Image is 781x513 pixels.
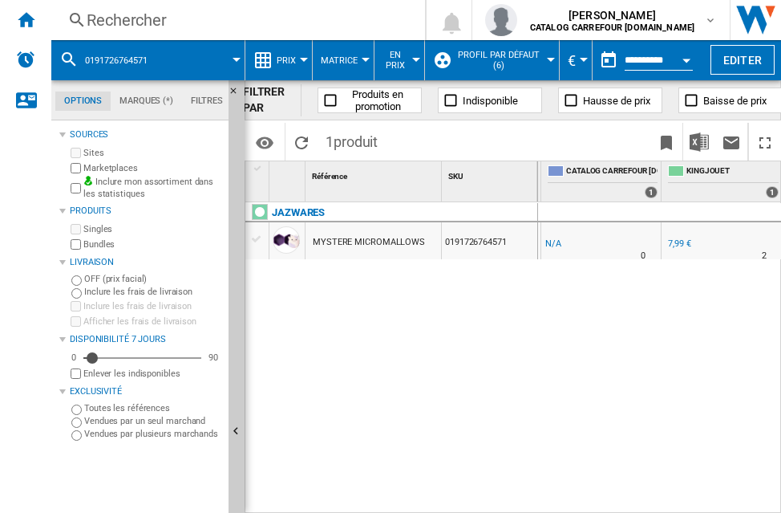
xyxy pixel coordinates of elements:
span: KINGJOUET [686,165,779,179]
div: Livraison [70,256,222,269]
div: MYSTERE MICROMALLOWS [313,224,425,261]
input: Toutes les références [71,405,82,415]
div: 0191726764571 [59,40,237,80]
div: Sort None [445,161,537,186]
label: Inclure les frais de livraison [83,300,222,312]
img: profile.jpg [485,4,517,36]
div: Sort None [309,161,441,186]
span: Baisse de prix [703,95,767,107]
input: Afficher les frais de livraison [71,368,81,379]
label: Inclure mon assortiment dans les statistiques [83,176,222,201]
md-tab-item: Options [55,92,111,111]
button: md-calendar [593,44,625,76]
input: Vendues par plusieurs marchands [71,430,82,441]
div: Délai de livraison : 0 jour [641,248,645,264]
div: 90 [204,352,222,364]
button: Editer [710,45,775,75]
div: Délai de livraison : 2 jours [762,248,767,264]
span: Référence [312,172,347,181]
md-slider: Disponibilité [83,350,201,366]
div: CATALOG CARREFOUR [DOMAIN_NAME] 1 offers sold by CATALOG CARREFOUR JOUET.FR [544,161,661,202]
span: [PERSON_NAME] [530,7,694,23]
input: Singles [71,224,81,234]
button: Open calendar [672,43,701,72]
button: Produits en promotion [318,88,422,113]
div: N/A [545,236,561,252]
img: excel-24x24.png [690,132,709,152]
md-tab-item: Filtres [182,92,232,111]
label: Bundles [83,238,222,250]
button: Profil par défaut (6) [455,40,551,80]
button: Hausse de prix [558,88,662,113]
button: 0191726764571 [85,40,164,80]
input: Inclure les frais de livraison [71,301,81,311]
input: Vendues par un seul marchand [71,417,82,428]
div: Référence Sort None [309,161,441,186]
div: SKU Sort None [445,161,537,186]
button: Télécharger au format Excel [683,123,715,161]
div: 1 offers sold by KINGJOUET [766,186,779,198]
label: Vendues par plusieurs marchands [84,428,222,440]
input: Afficher les frais de livraison [71,316,81,327]
label: Marketplaces [83,162,222,174]
button: En Prix [382,40,416,80]
span: CATALOG CARREFOUR [DOMAIN_NAME] [566,165,658,179]
div: 7,99 € [668,238,690,249]
span: En Prix [382,50,408,71]
button: Plein écran [749,123,781,161]
div: 7,99 € [666,236,690,252]
button: Matrice [321,40,366,80]
label: Sites [83,147,222,159]
button: Prix [277,40,304,80]
input: Sites [71,148,81,158]
label: OFF (prix facial) [84,273,222,285]
input: Marketplaces [71,163,81,173]
span: € [568,52,576,69]
div: Exclusivité [70,385,222,398]
input: Bundles [71,239,81,250]
button: € [568,40,584,80]
span: Matrice [321,55,358,66]
div: Disponibilité 7 Jours [70,333,222,346]
button: Envoyer ce rapport par email [715,123,747,161]
button: Créer un favoris [650,123,682,161]
span: Prix [277,55,296,66]
md-menu: Currency [560,40,593,80]
div: FILTRER PAR [243,84,301,116]
input: Inclure mon assortiment dans les statistiques [71,178,81,198]
div: Cliquez pour filtrer sur cette marque [272,203,325,222]
span: Profil par défaut (6) [455,50,543,71]
label: Enlever les indisponibles [83,368,222,380]
label: Afficher les frais de livraison [83,316,222,328]
button: Indisponible [438,88,542,113]
input: OFF (prix facial) [71,275,82,286]
button: Recharger [285,123,318,161]
span: SKU [448,172,463,181]
div: 1 offers sold by CATALOG CARREFOUR JOUET.FR [645,186,658,198]
span: 1 [318,123,386,157]
span: produit [334,133,378,150]
md-tab-item: Marques (*) [111,92,182,111]
div: 0 [67,352,80,364]
label: Toutes les références [84,402,222,414]
b: CATALOG CARREFOUR [DOMAIN_NAME] [530,22,694,33]
input: Inclure les frais de livraison [71,288,82,299]
div: Rechercher [87,9,383,31]
span: Hausse de prix [583,95,650,107]
div: 0191726764571 [442,222,537,259]
div: Sort None [273,161,305,186]
div: Produits [70,205,222,218]
div: Sources [70,128,222,141]
button: Masquer [229,80,248,109]
label: Singles [83,223,222,235]
div: Prix [253,40,304,80]
span: Produits en promotion [342,88,413,112]
span: 0191726764571 [85,55,148,66]
div: Profil par défaut (6) [433,40,551,80]
img: mysite-bg-18x18.png [83,176,93,185]
label: Vendues par un seul marchand [84,415,222,427]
